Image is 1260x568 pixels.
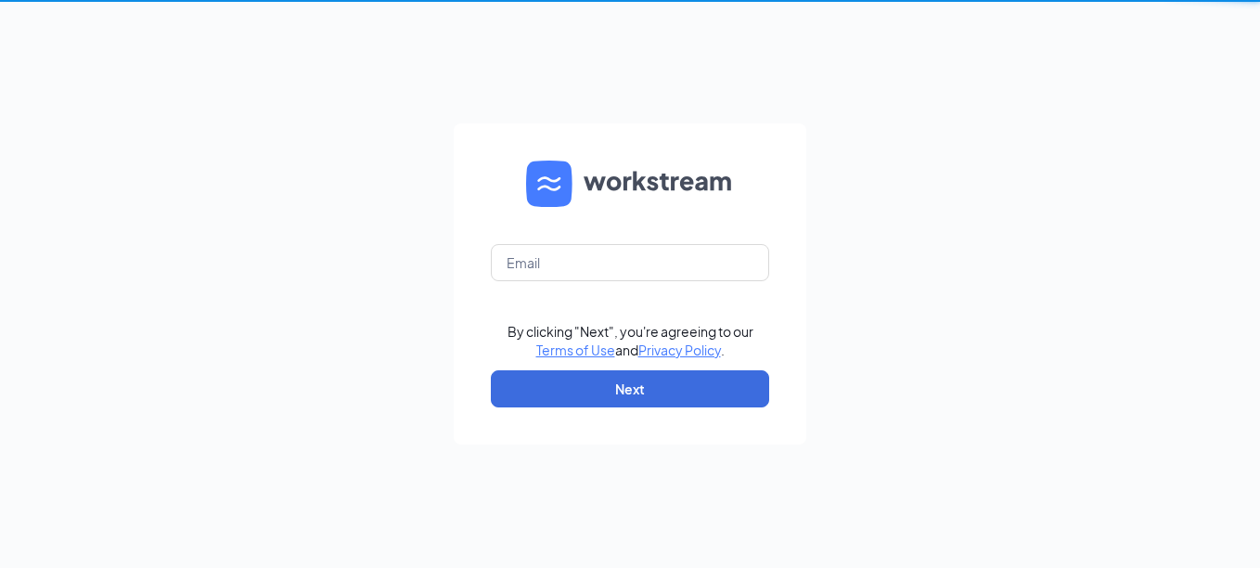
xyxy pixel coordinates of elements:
[536,342,615,358] a: Terms of Use
[491,370,769,407] button: Next
[526,161,734,207] img: WS logo and Workstream text
[491,244,769,281] input: Email
[508,322,753,359] div: By clicking "Next", you're agreeing to our and .
[638,342,721,358] a: Privacy Policy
